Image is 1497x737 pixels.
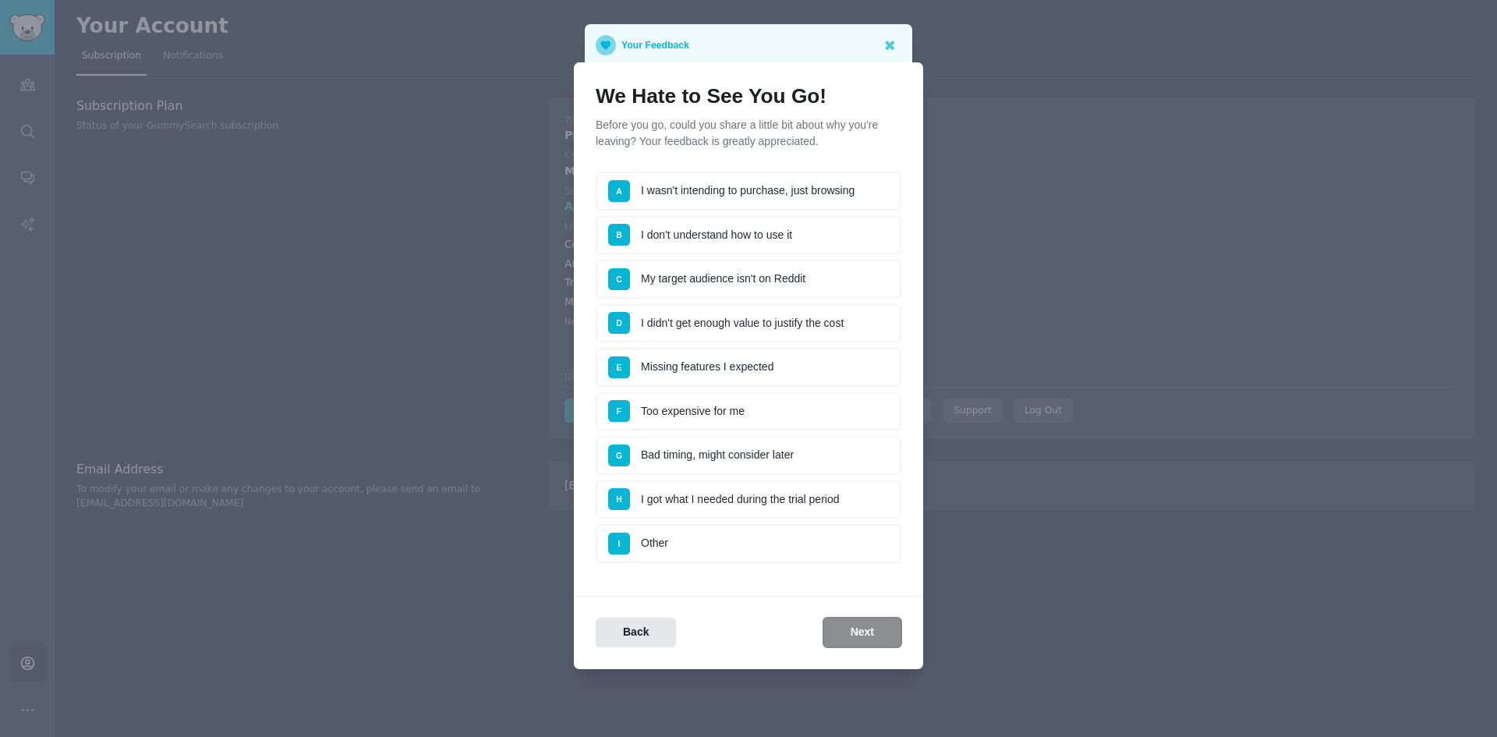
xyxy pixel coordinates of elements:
[616,186,622,196] span: A
[617,406,621,416] span: F
[616,275,622,284] span: C
[616,318,622,328] span: D
[621,35,689,55] p: Your Feedback
[616,494,622,504] span: H
[616,451,622,460] span: G
[618,539,621,548] span: I
[596,117,901,150] p: Before you go, could you share a little bit about why you're leaving? Your feedback is greatly ap...
[616,230,622,239] span: B
[616,363,621,372] span: E
[596,618,676,648] button: Back
[596,84,901,109] h1: We Hate to See You Go!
